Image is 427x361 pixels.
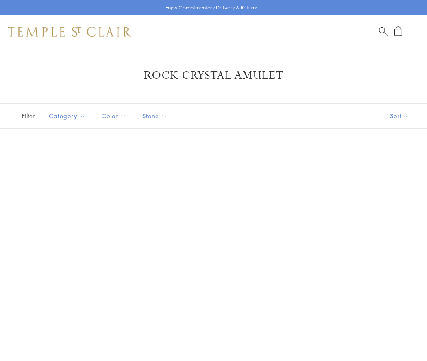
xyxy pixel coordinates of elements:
[409,27,419,37] button: Open navigation
[166,4,258,12] p: Enjoy Complimentary Delivery & Returns
[136,107,173,125] button: Stone
[45,111,91,121] span: Category
[20,68,407,83] h1: Rock Crystal Amulet
[138,111,173,121] span: Stone
[379,26,388,37] a: Search
[98,111,132,121] span: Color
[372,104,427,128] button: Show sort by
[8,27,131,37] img: Temple St. Clair
[96,107,132,125] button: Color
[43,107,91,125] button: Category
[394,26,402,37] a: Open Shopping Bag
